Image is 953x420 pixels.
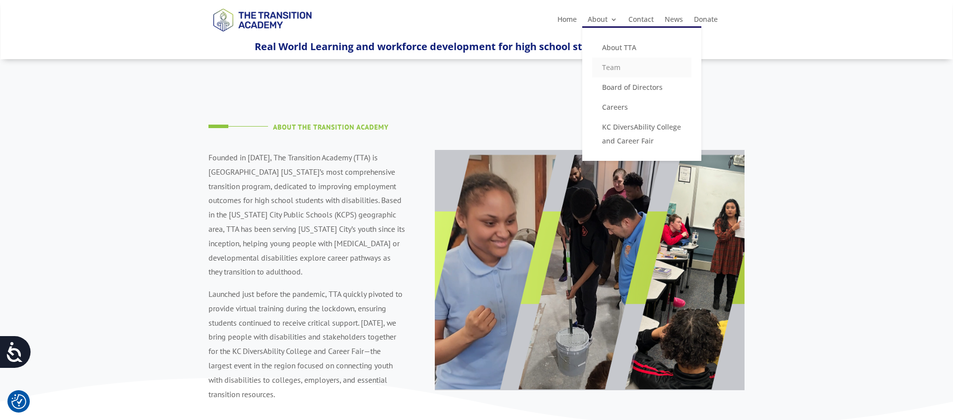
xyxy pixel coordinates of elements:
span: Launched just before the pandemic, TTA quickly pivoted to provide virtual training during the loc... [208,289,403,399]
a: Home [557,16,577,27]
h4: About The Transition Academy [273,124,405,136]
img: TTA Brand_TTA Primary Logo_Horizontal_Light BG [208,2,316,37]
a: Careers [592,97,691,117]
a: News [665,16,683,27]
button: Cookie Settings [11,394,26,409]
a: About [588,16,617,27]
img: About Page Image [435,150,745,390]
a: Logo-Noticias [208,30,316,39]
img: Revisit consent button [11,394,26,409]
a: KC DiversAbility College and Career Fair [592,117,691,151]
a: Team [592,58,691,77]
a: Donate [694,16,718,27]
a: About TTA [592,38,691,58]
span: Founded in [DATE], The Transition Academy (TTA) is [GEOGRAPHIC_DATA] [US_STATE]’s most comprehens... [208,152,405,277]
span: Real World Learning and workforce development for high school students with disabilities [255,40,698,53]
a: Board of Directors [592,77,691,97]
a: Contact [628,16,654,27]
